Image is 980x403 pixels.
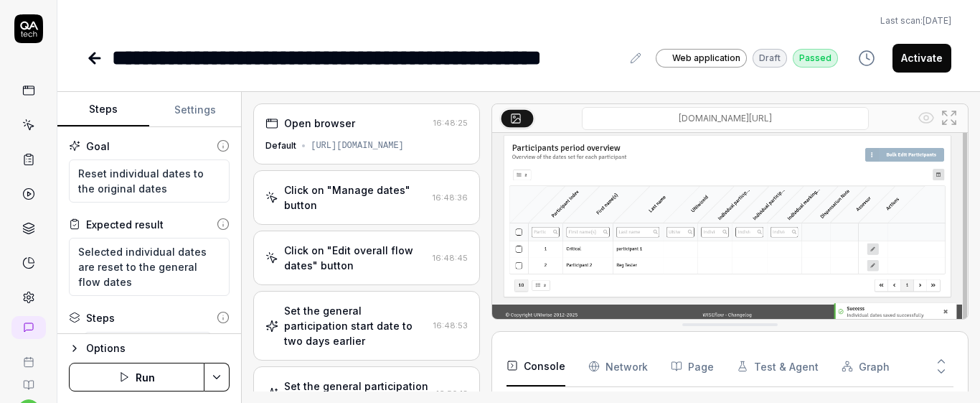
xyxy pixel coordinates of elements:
[311,139,404,152] div: [URL][DOMAIN_NAME]
[892,44,951,73] button: Activate
[284,116,355,131] div: Open browser
[880,14,951,27] button: Last scan:[DATE]
[284,182,427,213] div: Click on "Manage dates" button
[86,217,164,232] div: Expected result
[793,49,838,68] div: Passed
[69,363,204,392] button: Run
[69,331,230,376] div: Suggestions
[737,346,819,386] button: Test & Agent
[588,346,648,386] button: Network
[57,93,149,127] button: Steps
[923,15,951,26] time: [DATE]
[433,193,468,203] time: 16:48:36
[672,52,740,65] span: Web application
[284,243,427,273] div: Click on "Edit overall flow dates" button
[880,14,951,27] span: Last scan:
[6,345,51,368] a: Book a call with us
[86,310,115,325] div: Steps
[284,303,428,348] div: Set the general participation start date to two days earlier
[656,48,747,68] a: Web application
[671,346,714,386] button: Page
[938,106,961,129] button: Open in full screen
[11,316,46,339] a: New conversation
[507,346,565,386] button: Console
[433,253,468,263] time: 16:48:45
[149,93,241,127] button: Settings
[69,340,230,357] button: Options
[433,118,468,128] time: 16:48:25
[753,49,787,68] div: Draft
[6,368,51,391] a: Documentation
[265,139,296,152] div: Default
[86,340,230,357] div: Options
[849,44,884,73] button: View version history
[492,28,968,325] img: Screenshot
[842,346,890,386] button: Graph
[86,139,110,154] div: Goal
[433,320,468,330] time: 16:48:53
[436,389,468,399] time: 16:50:13
[915,106,938,129] button: Show all interative elements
